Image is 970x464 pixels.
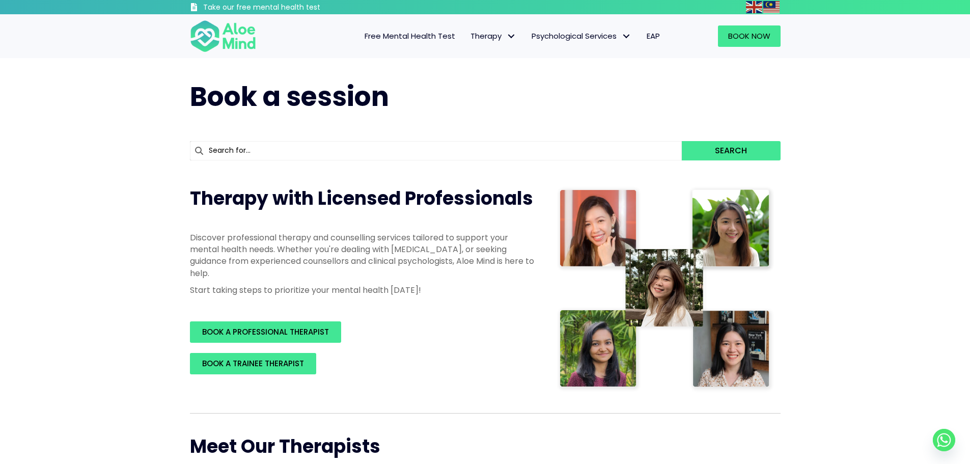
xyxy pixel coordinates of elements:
[190,3,375,14] a: Take our free mental health test
[933,429,955,451] a: Whatsapp
[763,1,781,13] a: Malay
[190,321,341,343] a: BOOK A PROFESSIONAL THERAPIST
[647,31,660,41] span: EAP
[728,31,770,41] span: Book Now
[504,29,519,44] span: Therapy: submenu
[746,1,762,13] img: en
[203,3,375,13] h3: Take our free mental health test
[463,25,524,47] a: TherapyTherapy: submenu
[763,1,780,13] img: ms
[718,25,781,47] a: Book Now
[639,25,668,47] a: EAP
[269,25,668,47] nav: Menu
[190,284,536,296] p: Start taking steps to prioritize your mental health [DATE]!
[190,19,256,53] img: Aloe mind Logo
[190,433,380,459] span: Meet Our Therapists
[682,141,780,160] button: Search
[190,185,533,211] span: Therapy with Licensed Professionals
[357,25,463,47] a: Free Mental Health Test
[524,25,639,47] a: Psychological ServicesPsychological Services: submenu
[190,232,536,279] p: Discover professional therapy and counselling services tailored to support your mental health nee...
[532,31,631,41] span: Psychological Services
[202,326,329,337] span: BOOK A PROFESSIONAL THERAPIST
[365,31,455,41] span: Free Mental Health Test
[746,1,763,13] a: English
[470,31,516,41] span: Therapy
[619,29,634,44] span: Psychological Services: submenu
[190,353,316,374] a: BOOK A TRAINEE THERAPIST
[202,358,304,369] span: BOOK A TRAINEE THERAPIST
[190,141,682,160] input: Search for...
[557,186,774,393] img: Therapist collage
[190,78,389,115] span: Book a session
